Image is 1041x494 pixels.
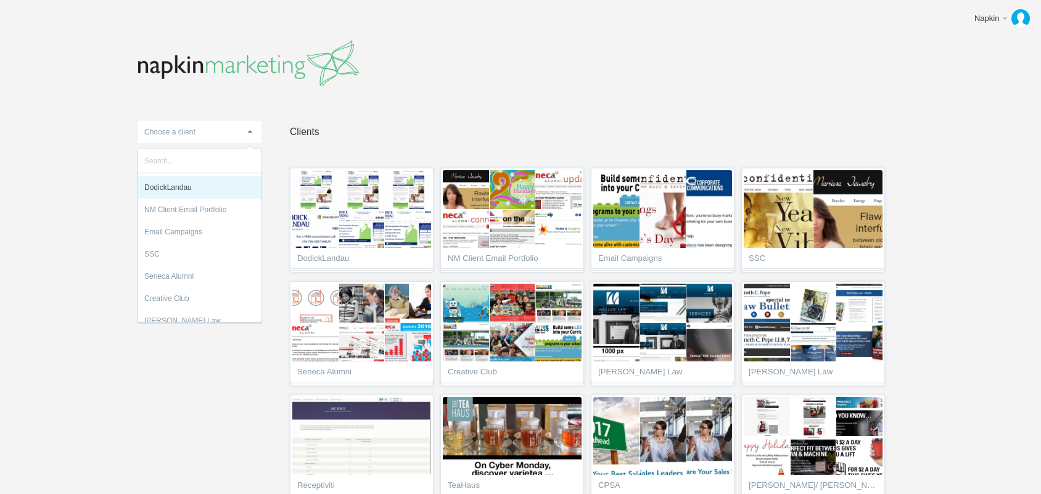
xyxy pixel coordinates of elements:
[825,323,895,362] img: Ken Pope - Guardianship e-book
[629,323,699,362] img: Mazzeo Mobile and Tablet - May 23rd/16 V1
[636,397,775,475] img: 11-1 & 11-2
[374,170,443,209] img: Nov. 18 Final Designs- Dodick Landau
[590,170,729,248] img: NPK SSC Val Email3avi2
[590,397,729,475] img: CPSA - Emails
[524,284,594,323] img: Creative Club Corp
[374,323,443,362] img: Seneca Alumni Survey Infograph
[138,243,261,265] li: SSC
[598,481,727,493] span: CPSA
[591,281,734,386] a: Karrots | RMLaw/ Mazzeo Mazzeo_April 29-16 Mazzeo- Mobile Design June 1st v2 Mazzeo Mobile and Ta...
[290,168,434,273] a: Dodick Landau V1 New Dodick Landau Designs- Nov. 17 Nov. 18 Final Designs- Dodick Landau 320pix_M...
[281,170,351,209] img: Dodick Landau V1
[443,397,582,475] img: Tea Haus Promo Emails
[281,284,351,323] img: Seneca Alumni Giving Spring 2016
[733,437,802,475] img: Holiday Email
[780,323,849,362] img: Landing Page
[479,284,548,323] img: Creative Club 2016 v3
[780,284,849,323] img: Ken Pope Ebook Cover Design
[780,397,849,436] img: Johnston_Email_1/2_IC_to_Electric_1116
[297,481,426,493] span: Receptiviti
[974,12,1000,25] div: Napkin
[138,265,261,287] li: Seneca Alumni
[432,210,501,249] img: Seneca eNews May 2015
[825,284,895,323] img: Ken Pope Ebook Landing Page
[440,168,584,273] a: Mariana Email Campaign NM Client Email Portfolio Seneca Alumni eNews Seneca eNews May 2015 Sloan ...
[1011,9,1030,28] img: 962c44cf9417398e979bba9dc8fee69e
[297,254,426,266] span: DodickLandau
[825,397,895,436] img: Johnston_Email_15/16 Driver Training
[138,199,261,221] li: NM Client Email Portfolio
[432,284,501,323] img: CC2016 v1
[138,221,261,243] li: Email Campaigns
[741,281,885,386] a: Ken Pope Emails Ken Pope Ebook Cover Design Ken Pope Ebook Landing Page Ken Pope Website Updates ...
[328,323,398,362] img: Seneca_AlumniEnews_Oct-14
[479,323,548,362] img: CreativeClubInc Website Changes
[598,254,727,266] span: Email Campaigns
[328,210,398,249] img: 768px_DL Mobile
[780,437,849,475] img: 8210 B - Perfect Fit Between Man & Machine
[543,397,682,475] img: CPSA Drip Campaign - Nov & Dec 2016.
[749,481,878,493] span: [PERSON_NAME]/ [PERSON_NAME]
[479,210,548,249] img: Sloan - Emails
[448,254,577,266] span: NM Client Email Portfolio
[138,287,261,310] li: Creative Club
[733,323,802,362] img: Ken Pope Website Updates
[524,170,594,209] img: Seneca Alumni eNews
[524,323,594,362] img: Npkn CC LegoEmailFinal
[629,284,699,323] img: Mazzeo_April 29-16
[448,481,577,493] span: TeaHaus
[281,323,351,362] img: Seneca New Grad Welcome 05/2016
[965,6,1035,31] a: Napkin
[749,254,878,266] span: SSC
[138,310,261,332] li: [PERSON_NAME] Law
[328,170,398,209] img: New Dodick Landau Designs- Nov. 17
[733,397,802,436] img: Johnston_Email_9/10_8210_trucksales
[706,170,844,248] img: NPK SSC NY Email2
[479,170,548,209] img: NM Client Email Portfolio
[138,149,261,173] input: Search...
[733,284,802,323] img: Ken Pope Emails
[825,437,895,475] img: 8210 coffee Jan 2017
[591,168,734,273] a: Npkn CC LegoEmailFinal NPK SSC Val Email3avi2 Corpcom Emails Email Campaigns
[281,210,351,249] img: 320pix_Mobile DL
[448,368,577,380] span: Creative Club
[440,281,584,386] a: CC2016 v1 Creative Club 2016 v3 Creative Club Corp Creative Club Corp Background CreativeClubInc ...
[675,323,745,362] img: Fish Recruit Responsive
[290,281,434,386] a: Seneca Alumni Giving Spring 2016 Seneca PIF Ads Seneca Alumni Giving PIF #4_May2016 Seneca New Gr...
[775,170,914,248] img: Mariana Email Campaign
[144,128,195,136] span: Choose a client
[138,40,360,87] img: napkinmarketing-logo_20160520102043.png
[432,323,501,362] img: Creative Club Corp Background
[374,210,443,249] img: 970px _DL Mobile
[524,210,594,249] img: Fish Eblast 2015
[636,170,775,248] img: Corpcom Emails
[290,122,319,137] h1: Clients
[292,397,431,475] img: LIWC update July 2016
[543,284,682,361] img: Karrots | RMLaw/ Mazzeo
[741,168,885,273] a: NPK SSC NY Email2 Mariana Email Campaign SSC
[374,284,443,323] img: Seneca Alumni Giving PIF #4_May2016
[675,284,745,323] img: Mazzeo- Mobile Design June 1st v2
[598,368,727,380] span: [PERSON_NAME] Law
[138,176,261,199] li: DodickLandau
[297,368,426,380] span: Seneca Alumni
[432,170,501,209] img: Mariana Email Campaign
[543,170,682,248] img: Npkn CC LegoEmailFinal
[749,368,878,380] span: [PERSON_NAME] Law
[328,284,398,323] img: Seneca PIF Ads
